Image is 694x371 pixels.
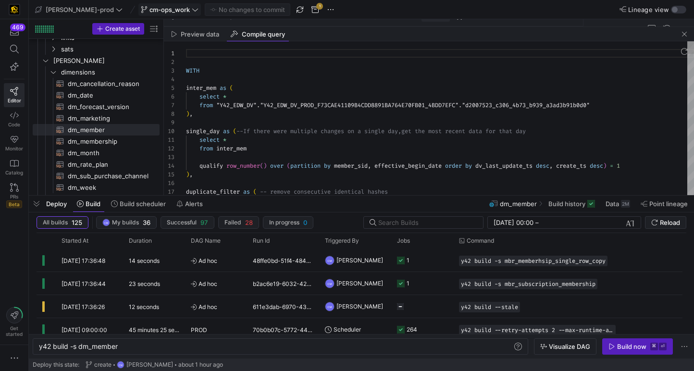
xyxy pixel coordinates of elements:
[465,162,472,170] span: by
[407,249,409,272] div: 1
[164,75,174,84] div: 4
[164,92,174,101] div: 6
[68,148,149,159] span: dm_month​​​​​​​​​​
[617,162,620,170] span: 1
[107,196,170,212] button: Build scheduler
[33,43,160,55] div: Press SPACE to select this row.
[610,162,613,170] span: =
[303,219,307,226] span: 0
[236,127,401,135] span: --If there were multiple changes on a single day,
[96,216,157,229] button: CMMy builds36
[164,101,174,110] div: 7
[617,343,646,350] div: Build now
[4,83,25,107] a: Editor
[336,295,383,318] span: [PERSON_NAME]
[164,110,174,118] div: 8
[164,127,174,136] div: 10
[595,25,629,33] span: Materialized
[223,127,230,135] span: as
[120,200,166,208] span: Build scheduler
[68,124,149,136] span: dm_member​​​​​​​​​​
[68,159,149,170] span: dm_rate_plan​​​​​​​​​​
[260,101,428,109] span: "Y42_EDW_DV_PROD_F73CAE41109B4CDD8891BA764E70FB01_
[94,361,112,368] span: create
[68,78,149,89] span: dm_cancellation_reason​​​​​​​​​​
[445,162,462,170] span: order
[33,3,125,16] button: [PERSON_NAME]-prod
[4,179,25,212] a: PRsBeta
[233,127,236,135] span: (
[242,31,285,37] span: Compile query
[68,136,149,147] span: dm_membership​​​​​​​​​​
[4,23,25,40] button: 469
[378,219,475,226] input: Search Builds
[112,219,139,226] span: My builds
[534,338,596,355] button: Visualize DAG
[5,146,23,151] span: Monitor
[164,84,174,92] div: 5
[325,302,335,311] div: CM
[260,188,388,196] span: -- remove consecutive identical hashes
[186,84,216,92] span: inter_mem
[86,200,100,208] span: Build
[185,200,203,208] span: Alerts
[247,295,319,318] div: 611e3dab-6970-4385-916d-b389ff1a268e
[164,161,174,170] div: 14
[4,303,25,341] button: Getstarted
[33,112,160,124] a: dm_marketing​​​​​​​​​​
[191,249,241,272] span: Ad hoc
[556,162,586,170] span: create_ts
[33,159,160,170] a: dm_rate_plan​​​​​​​​​​
[4,107,25,131] a: Code
[61,44,158,55] span: sats
[33,147,160,159] a: dm_month​​​​​​​​​​
[39,342,118,350] span: y42 build -s dm_member
[164,179,174,187] div: 16
[324,162,331,170] span: by
[172,196,207,212] button: Alerts
[68,182,149,193] span: dm_week​​​​​​​​​​
[186,127,220,135] span: single_day
[549,162,553,170] span: ,
[467,237,494,244] span: Command
[459,101,462,109] span: .
[46,6,114,13] span: [PERSON_NAME]-prod
[37,318,682,341] div: Press SPACE to select this row.
[164,170,174,179] div: 15
[462,101,590,109] span: "d2007523_c306_4b73_b939_a3ad3b91b0d0"
[199,93,220,100] span: select
[102,219,110,226] div: CM
[33,170,160,182] div: Press SPACE to select this row.
[334,162,368,170] span: member_sid
[33,78,160,89] a: dm_cancellation_reason​​​​​​​​​​
[138,3,201,16] button: cm-ops_work
[659,343,667,350] kbd: ⏎
[6,200,22,208] span: Beta
[191,319,207,341] span: PROD
[226,162,260,170] span: row_number
[33,78,160,89] div: Press SPACE to select this row.
[129,280,160,287] y42-duration: 23 seconds
[218,216,259,229] button: Failed28
[590,162,603,170] span: desc
[243,188,250,196] span: as
[33,124,160,136] a: dm_member​​​​​​​​​​
[260,162,263,170] span: (
[645,216,686,229] button: Reload
[269,219,299,226] span: In progress
[549,343,590,350] span: Visualize DAG
[164,187,174,196] div: 17
[37,272,682,295] div: Press SPACE to select this row.
[33,147,160,159] div: Press SPACE to select this row.
[33,136,160,147] a: dm_membership​​​​​​​​​​
[33,89,160,101] div: Press SPACE to select this row.
[62,257,105,264] span: [DATE] 17:36:48
[216,101,257,109] span: "Y42_EDW_DV"
[541,219,604,226] input: End datetime
[368,162,371,170] span: ,
[334,318,361,341] span: Scheduler
[247,272,319,295] div: b2ac6e19-6032-4258-b3e7-86aa6d72ffff
[83,359,225,371] button: createCM[PERSON_NAME]about 1 hour ago
[10,24,25,31] div: 469
[37,216,88,229] button: All builds125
